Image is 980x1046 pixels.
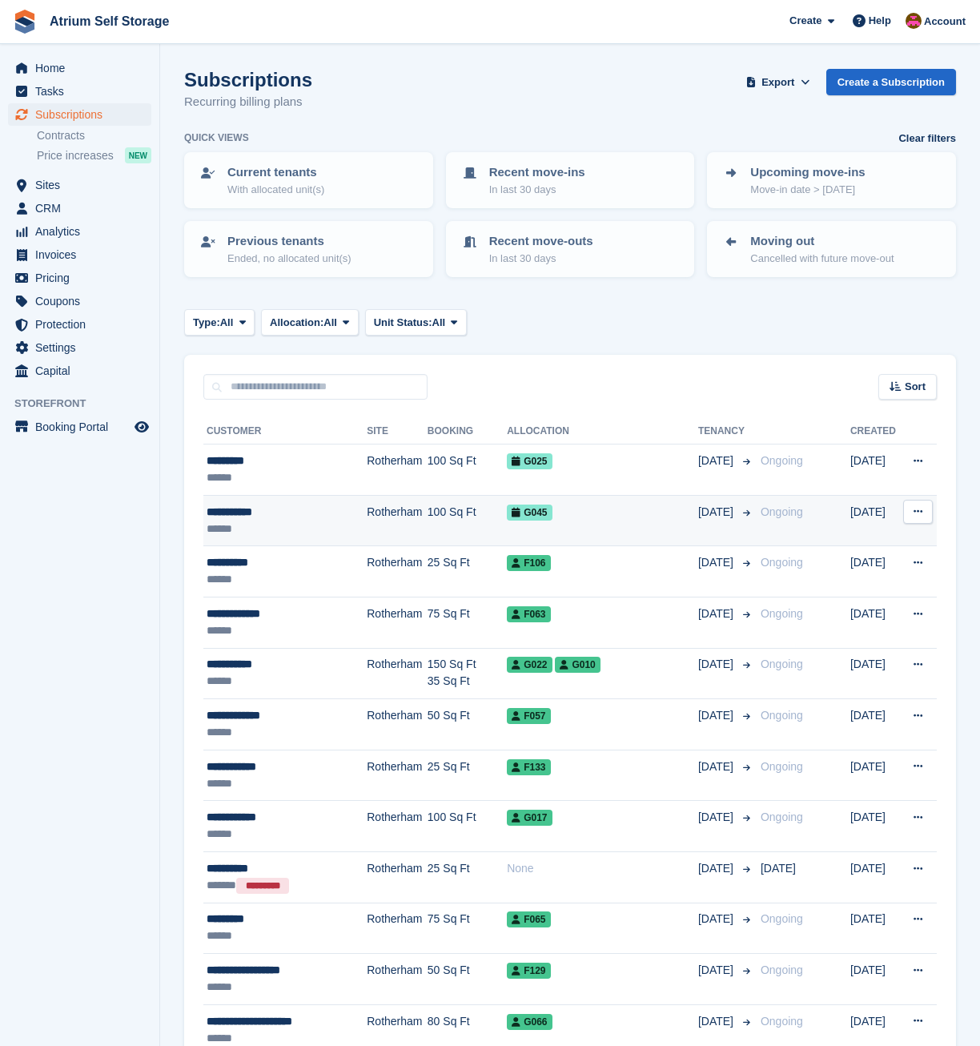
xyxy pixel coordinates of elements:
span: Analytics [35,220,131,243]
span: Sites [35,174,131,196]
td: [DATE] [850,954,900,1005]
p: Ended, no allocated unit(s) [227,251,351,267]
a: menu [8,103,151,126]
a: Moving out Cancelled with future move-out [709,223,954,276]
td: 100 Sq Ft [428,495,507,546]
td: Rotherham [367,851,428,903]
span: Booking Portal [35,416,131,438]
span: CRM [35,197,131,219]
td: Rotherham [367,445,428,496]
span: F063 [507,606,550,622]
span: Ongoing [761,709,803,722]
td: 50 Sq Ft [428,954,507,1005]
span: Invoices [35,243,131,266]
p: Recent move-ins [489,163,585,182]
img: Mark Rhodes [906,13,922,29]
p: In last 30 days [489,182,585,198]
a: menu [8,174,151,196]
span: Ongoing [761,912,803,925]
span: [DATE] [698,962,737,979]
span: Create [789,13,821,29]
p: In last 30 days [489,251,593,267]
th: Created [850,419,900,445]
p: Recent move-outs [489,232,593,251]
td: Rotherham [367,648,428,699]
span: Price increases [37,148,114,163]
a: menu [8,313,151,336]
button: Unit Status: All [365,309,467,336]
td: [DATE] [850,597,900,648]
td: 25 Sq Ft [428,546,507,597]
span: Ongoing [761,658,803,670]
a: menu [8,416,151,438]
td: Rotherham [367,495,428,546]
td: Rotherham [367,954,428,1005]
span: [DATE] [698,554,737,571]
span: Ongoing [761,607,803,620]
div: None [507,860,698,877]
td: [DATE] [850,546,900,597]
span: [DATE] [761,862,796,875]
span: Capital [35,360,131,382]
a: menu [8,336,151,359]
p: Current tenants [227,163,324,182]
span: Ongoing [761,760,803,773]
p: Move-in date > [DATE] [750,182,865,198]
a: Recent move-outs In last 30 days [448,223,693,276]
td: Rotherham [367,801,428,852]
td: [DATE] [850,495,900,546]
td: 25 Sq Ft [428,750,507,801]
span: G066 [507,1014,552,1030]
button: Type: All [184,309,255,336]
span: [DATE] [698,911,737,927]
span: F057 [507,708,550,724]
span: Export [761,74,794,91]
a: menu [8,360,151,382]
th: Site [367,419,428,445]
span: Tasks [35,80,131,103]
a: menu [8,267,151,289]
a: menu [8,197,151,219]
span: All [432,315,446,331]
p: Recurring billing plans [184,93,312,111]
span: Protection [35,313,131,336]
td: 75 Sq Ft [428,597,507,648]
a: Upcoming move-ins Move-in date > [DATE] [709,154,954,207]
span: Ongoing [761,964,803,976]
span: Storefront [14,396,159,412]
span: Settings [35,336,131,359]
p: Cancelled with future move-out [750,251,894,267]
a: menu [8,80,151,103]
span: G025 [507,453,552,469]
span: Help [869,13,891,29]
span: F106 [507,555,550,571]
button: Allocation: All [261,309,359,336]
span: F065 [507,911,550,927]
p: Moving out [750,232,894,251]
td: [DATE] [850,750,900,801]
a: Recent move-ins In last 30 days [448,154,693,207]
span: Ongoing [761,505,803,518]
a: menu [8,57,151,79]
span: Home [35,57,131,79]
p: With allocated unit(s) [227,182,324,198]
td: 75 Sq Ft [428,903,507,954]
span: [DATE] [698,809,737,826]
span: Ongoing [761,454,803,467]
td: 50 Sq Ft [428,699,507,750]
span: G045 [507,505,552,521]
span: Account [924,14,966,30]
p: Previous tenants [227,232,351,251]
h6: Quick views [184,131,249,145]
td: Rotherham [367,597,428,648]
td: [DATE] [850,445,900,496]
td: [DATE] [850,801,900,852]
span: F129 [507,963,550,979]
a: Contracts [37,128,151,143]
span: All [220,315,234,331]
span: [DATE] [698,605,737,622]
td: [DATE] [850,648,900,699]
button: Export [743,69,813,95]
span: [DATE] [698,504,737,521]
span: Ongoing [761,1015,803,1028]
